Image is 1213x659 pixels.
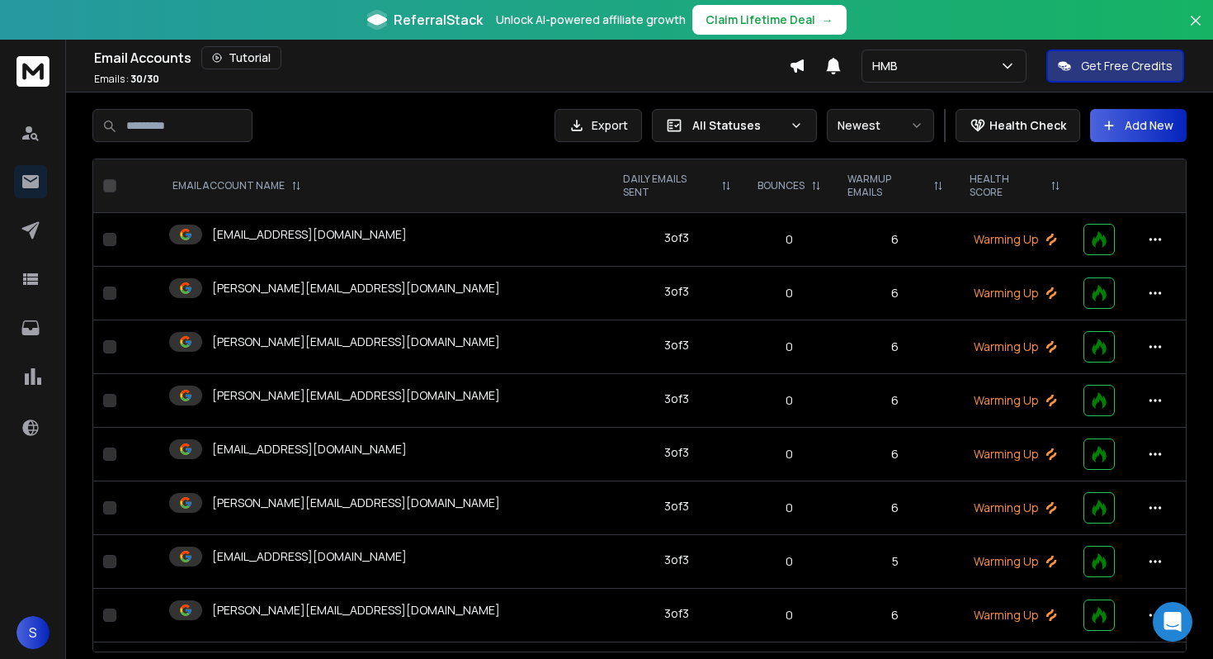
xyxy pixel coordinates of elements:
p: [PERSON_NAME][EMAIL_ADDRESS][DOMAIN_NAME] [212,602,500,619]
p: Warming Up [966,339,1064,355]
p: WARMUP EMAILS [847,173,927,199]
td: 6 [834,320,957,374]
td: 6 [834,374,957,428]
div: 3 of 3 [664,337,689,353]
button: Claim Lifetime Deal→ [692,5,847,35]
p: [PERSON_NAME][EMAIL_ADDRESS][DOMAIN_NAME] [212,334,500,350]
span: ReferralStack [394,10,483,30]
div: 3 of 3 [664,283,689,300]
td: 6 [834,589,957,642]
p: 0 [754,607,824,623]
button: Health Check [956,109,1080,142]
p: 0 [754,285,824,301]
p: All Statuses [692,117,783,134]
p: [PERSON_NAME][EMAIL_ADDRESS][DOMAIN_NAME] [212,387,500,404]
div: EMAIL ACCOUNT NAME [172,179,301,192]
p: 0 [754,500,824,516]
td: 5 [834,535,957,589]
p: Warming Up [966,607,1064,623]
div: 3 of 3 [664,605,689,622]
p: 0 [754,446,824,462]
p: [EMAIL_ADDRESS][DOMAIN_NAME] [212,226,407,243]
td: 6 [834,213,957,267]
p: 0 [754,231,824,248]
button: Get Free Credits [1046,50,1184,83]
div: 3 of 3 [664,444,689,461]
p: DAILY EMAILS SENT [623,173,715,199]
button: Newest [827,109,934,142]
p: Warming Up [966,446,1064,462]
p: Warming Up [966,231,1064,248]
p: Get Free Credits [1081,58,1173,74]
td: 6 [834,481,957,535]
div: 3 of 3 [664,391,689,407]
button: Close banner [1185,10,1206,50]
button: Export [555,109,642,142]
p: Warming Up [966,500,1064,516]
td: 6 [834,428,957,481]
p: HEALTH SCORE [970,173,1044,199]
p: HMB [872,58,904,74]
button: Add New [1090,109,1187,142]
p: 0 [754,392,824,409]
p: [PERSON_NAME][EMAIL_ADDRESS][DOMAIN_NAME] [212,280,500,296]
button: S [17,616,50,649]
span: 30 / 30 [130,72,159,86]
p: Warming Up [966,285,1064,301]
td: 6 [834,267,957,320]
p: [EMAIL_ADDRESS][DOMAIN_NAME] [212,441,407,458]
div: 3 of 3 [664,498,689,514]
p: 0 [754,553,824,570]
p: 0 [754,339,824,355]
button: Tutorial [201,46,281,69]
p: Unlock AI-powered affiliate growth [496,12,686,28]
p: [EMAIL_ADDRESS][DOMAIN_NAME] [212,548,407,565]
div: Email Accounts [94,46,789,69]
p: BOUNCES [758,179,805,192]
div: 3 of 3 [664,230,689,246]
div: 3 of 3 [664,552,689,568]
span: → [822,12,833,28]
div: Open Intercom Messenger [1153,602,1192,642]
p: Warming Up [966,553,1064,570]
p: Emails : [94,73,159,86]
p: Warming Up [966,392,1064,409]
p: [PERSON_NAME][EMAIL_ADDRESS][DOMAIN_NAME] [212,495,500,511]
p: Health Check [989,117,1066,134]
